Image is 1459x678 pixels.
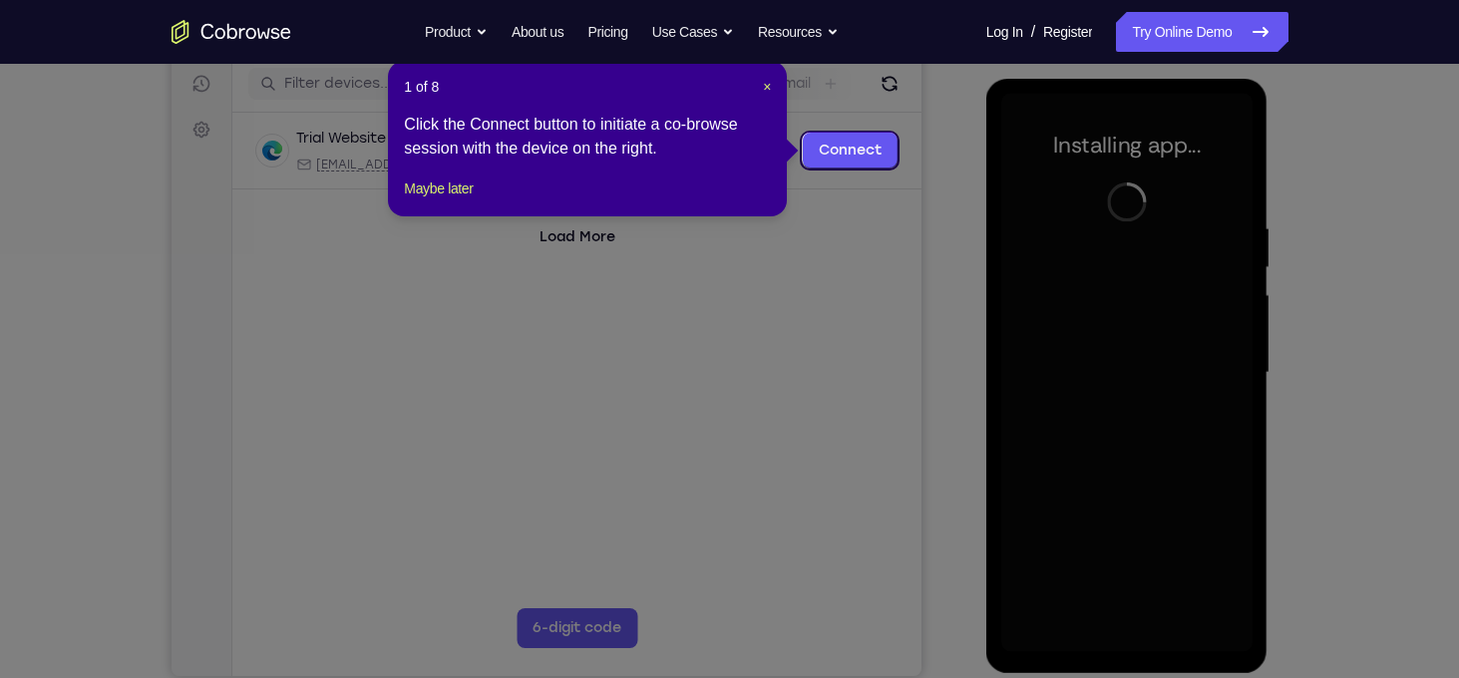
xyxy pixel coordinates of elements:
a: Register [1043,12,1092,52]
span: / [1031,20,1035,44]
div: New devices found. [224,129,228,133]
button: Product [425,12,488,52]
a: Pricing [587,12,627,52]
a: Connect [631,125,726,161]
button: Use Cases [652,12,734,52]
div: Online [222,123,274,139]
a: Log In [986,12,1023,52]
div: App [371,149,494,165]
input: Filter devices... [113,66,364,86]
span: 1 of 8 [404,77,439,97]
button: Load More [356,213,456,245]
a: Settings [12,104,48,140]
div: Open device details [61,105,750,181]
label: Email [603,66,639,86]
a: Go to the home page [172,20,291,44]
span: Cobrowse demo [391,149,494,165]
h1: Connect [77,12,185,44]
span: web@example.com [145,149,359,165]
span: +11 more [506,149,557,165]
button: Close Tour [763,77,771,97]
a: About us [512,12,563,52]
button: 6-digit code [345,600,466,640]
span: × [763,79,771,95]
div: Trial Website [125,121,214,141]
div: Email [125,149,359,165]
button: Maybe later [404,176,473,200]
label: demo_id [396,66,459,86]
a: Connect [12,12,48,48]
button: Resources [758,12,839,52]
a: Try Online Demo [1116,12,1287,52]
a: Sessions [12,58,48,94]
button: Refresh [702,60,734,92]
div: Click the Connect button to initiate a co-browse session with the device on the right. [404,113,771,161]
